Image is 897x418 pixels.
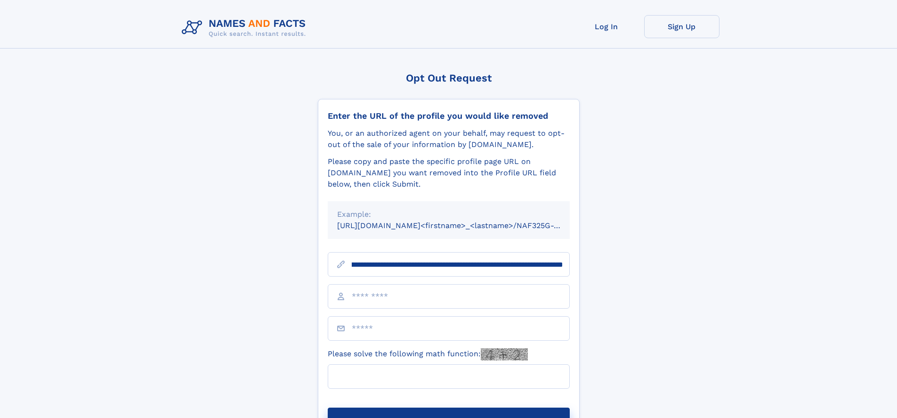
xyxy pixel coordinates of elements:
[328,128,570,150] div: You, or an authorized agent on your behalf, may request to opt-out of the sale of your informatio...
[337,209,560,220] div: Example:
[569,15,644,38] a: Log In
[644,15,719,38] a: Sign Up
[337,221,588,230] small: [URL][DOMAIN_NAME]<firstname>_<lastname>/NAF325G-xxxxxxxx
[328,111,570,121] div: Enter the URL of the profile you would like removed
[328,156,570,190] div: Please copy and paste the specific profile page URL on [DOMAIN_NAME] you want removed into the Pr...
[328,348,528,361] label: Please solve the following math function:
[178,15,314,41] img: Logo Names and Facts
[318,72,580,84] div: Opt Out Request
